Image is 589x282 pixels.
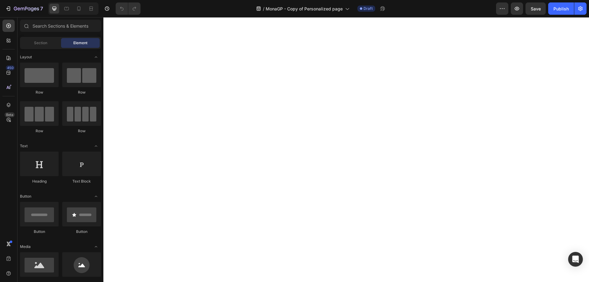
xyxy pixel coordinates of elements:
[20,143,28,149] span: Text
[20,229,59,234] div: Button
[548,2,574,15] button: Publish
[91,52,101,62] span: Toggle open
[103,17,589,282] iframe: Design area
[34,40,47,46] span: Section
[5,112,15,117] div: Beta
[116,2,141,15] div: Undo/Redo
[6,65,15,70] div: 450
[40,5,43,12] p: 7
[20,128,59,134] div: Row
[20,194,31,199] span: Button
[20,90,59,95] div: Row
[62,179,101,184] div: Text Block
[364,6,373,11] span: Draft
[263,6,264,12] span: /
[62,229,101,234] div: Button
[568,252,583,267] div: Open Intercom Messenger
[20,54,32,60] span: Layout
[62,128,101,134] div: Row
[91,191,101,201] span: Toggle open
[91,141,101,151] span: Toggle open
[91,242,101,252] span: Toggle open
[62,90,101,95] div: Row
[2,2,46,15] button: 7
[20,179,59,184] div: Heading
[531,6,541,11] span: Save
[20,20,101,32] input: Search Sections & Elements
[266,6,343,12] span: MonaGP - Copy of Personalized page
[73,40,87,46] span: Element
[525,2,546,15] button: Save
[20,244,31,249] span: Media
[553,6,569,12] div: Publish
